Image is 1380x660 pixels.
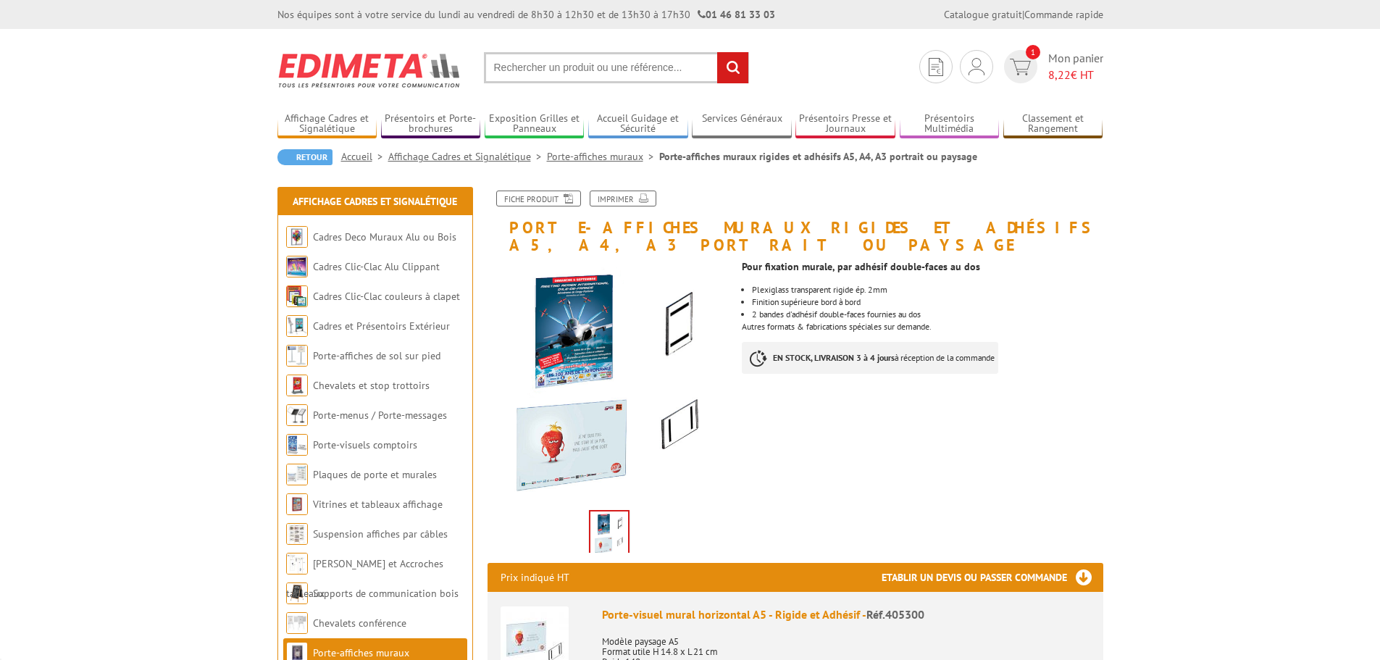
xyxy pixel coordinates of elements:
[286,612,308,634] img: Chevalets conférence
[547,150,659,163] a: Porte-affiches muraux
[752,298,1103,306] li: Finition supérieure bord à bord
[381,112,481,136] a: Présentoirs et Porte-brochures
[313,319,450,333] a: Cadres et Présentoirs Extérieur
[286,493,308,515] img: Vitrines et tableaux affichage
[882,563,1103,592] h3: Etablir un devis ou passer commande
[485,112,585,136] a: Exposition Grilles et Panneaux
[293,195,457,208] a: Affichage Cadres et Signalétique
[698,8,775,21] strong: 01 46 81 33 03
[1048,50,1103,83] span: Mon panier
[286,256,308,277] img: Cadres Clic-Clac Alu Clippant
[286,434,308,456] img: Porte-visuels comptoirs
[286,404,308,426] img: Porte-menus / Porte-messages
[286,375,308,396] img: Chevalets et stop trottoirs
[692,112,792,136] a: Services Généraux
[477,191,1114,254] h1: Porte-affiches muraux rigides et adhésifs A5, A4, A3 portrait ou paysage
[588,112,688,136] a: Accueil Guidage et Sécurité
[1048,67,1103,83] span: € HT
[773,352,895,363] strong: EN STOCK, LIVRAISON 3 à 4 jours
[1000,50,1103,83] a: devis rapide 1 Mon panier 8,22€ HT
[277,149,333,165] a: Retour
[286,226,308,248] img: Cadres Deco Muraux Alu ou Bois
[795,112,895,136] a: Présentoirs Presse et Journaux
[590,191,656,206] a: Imprimer
[752,285,1103,294] li: Plexiglass transparent rigide ép. 2mm
[313,468,437,481] a: Plaques de porte et murales
[277,112,377,136] a: Affichage Cadres et Signalétique
[501,563,569,592] p: Prix indiqué HT
[659,149,977,164] li: Porte-affiches muraux rigides et adhésifs A5, A4, A3 portrait ou paysage
[313,260,440,273] a: Cadres Clic-Clac Alu Clippant
[496,191,581,206] a: Fiche produit
[286,315,308,337] img: Cadres et Présentoirs Extérieur
[313,438,417,451] a: Porte-visuels comptoirs
[1026,45,1040,59] span: 1
[286,285,308,307] img: Cadres Clic-Clac couleurs à clapet
[313,290,460,303] a: Cadres Clic-Clac couleurs à clapet
[866,607,924,622] span: Réf.405300
[277,7,775,22] div: Nos équipes sont à votre service du lundi au vendredi de 8h30 à 12h30 et de 13h30 à 17h30
[313,617,406,630] a: Chevalets conférence
[944,8,1022,21] a: Catalogue gratuit
[313,409,447,422] a: Porte-menus / Porte-messages
[313,379,430,392] a: Chevalets et stop trottoirs
[969,58,984,75] img: devis rapide
[1003,112,1103,136] a: Classement et Rangement
[313,349,440,362] a: Porte-affiches de sol sur pied
[742,254,1113,388] div: Autres formats & fabrications spéciales sur demande.
[602,606,1090,623] div: Porte-visuel mural horizontal A5 - Rigide et Adhésif -
[900,112,1000,136] a: Présentoirs Multimédia
[313,498,443,511] a: Vitrines et tableaux affichage
[313,646,409,659] a: Porte-affiches muraux
[717,52,748,83] input: rechercher
[1010,59,1031,75] img: devis rapide
[286,557,443,600] a: [PERSON_NAME] et Accroches tableaux
[286,553,308,575] img: Cimaises et Accroches tableaux
[929,58,943,76] img: devis rapide
[286,523,308,545] img: Suspension affiches par câbles
[341,150,388,163] a: Accueil
[286,345,308,367] img: Porte-affiches de sol sur pied
[1048,67,1071,82] span: 8,22
[388,150,547,163] a: Affichage Cadres et Signalétique
[286,464,308,485] img: Plaques de porte et murales
[742,260,980,273] strong: Pour fixation murale, par adhésif double-faces au dos
[313,527,448,540] a: Suspension affiches par câbles
[1024,8,1103,21] a: Commande rapide
[484,52,749,83] input: Rechercher un produit ou une référence...
[590,511,628,556] img: plaques_de_porte_405100_405300.jpg
[313,587,459,600] a: Supports de communication bois
[742,342,998,374] p: à réception de la commande
[752,310,1103,319] li: 2 bandes d'adhésif double-faces fournies au dos
[313,230,456,243] a: Cadres Deco Muraux Alu ou Bois
[488,261,732,505] img: plaques_de_porte_405100_405300.jpg
[944,7,1103,22] div: |
[277,43,462,97] img: Edimeta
